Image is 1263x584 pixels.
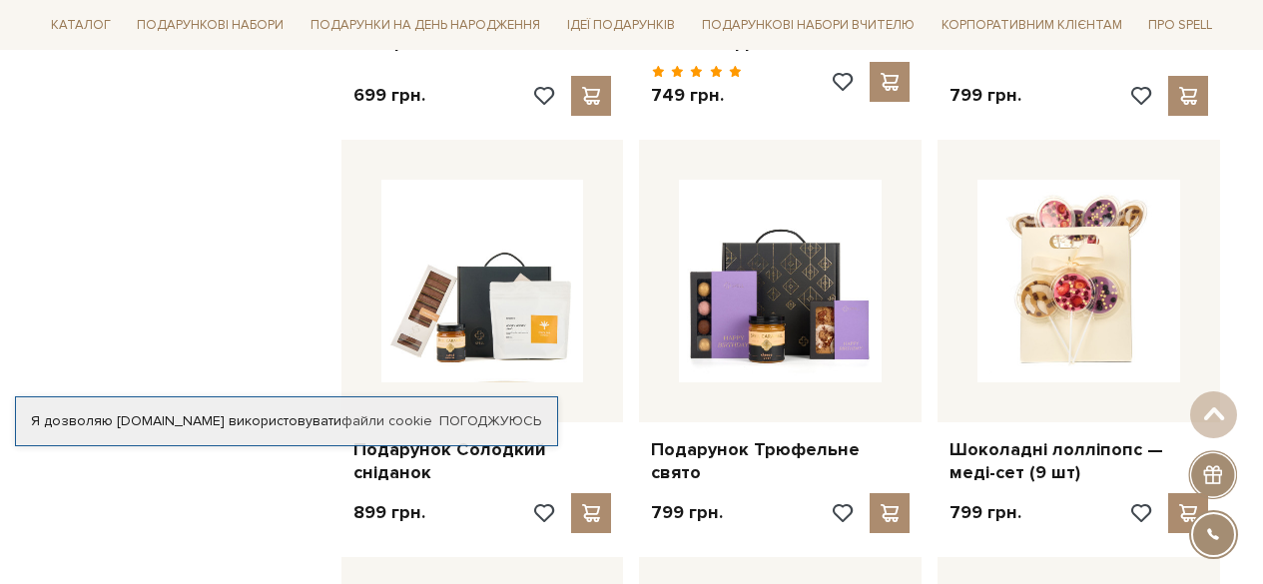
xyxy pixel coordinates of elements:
[129,10,292,41] a: Подарункові набори
[353,84,425,107] p: 699 грн.
[949,438,1208,485] a: Шоколадні лолліпопс — меді-сет (9 шт)
[651,438,910,485] a: Подарунок Трюфельне свято
[949,84,1021,107] p: 799 грн.
[651,84,742,107] p: 749 грн.
[694,8,923,42] a: Подарункові набори Вчителю
[43,10,119,41] a: Каталог
[949,501,1021,524] p: 799 грн.
[651,501,723,524] p: 799 грн.
[559,10,683,41] a: Ідеї подарунків
[16,412,557,430] div: Я дозволяю [DOMAIN_NAME] використовувати
[341,412,432,429] a: файли cookie
[303,10,548,41] a: Подарунки на День народження
[353,501,425,524] p: 899 грн.
[439,412,541,430] a: Погоджуюсь
[353,438,612,485] a: Подарунок Солодкий сніданок
[934,10,1130,41] a: Корпоративним клієнтам
[1140,10,1220,41] a: Про Spell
